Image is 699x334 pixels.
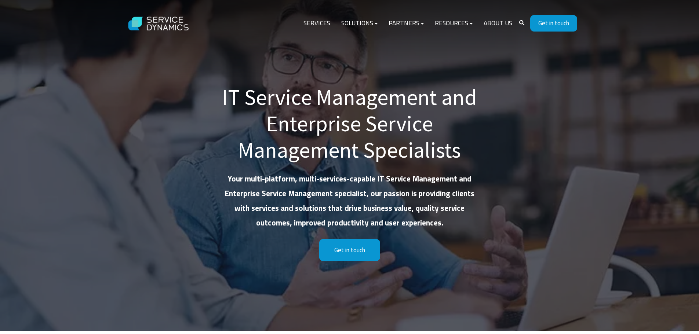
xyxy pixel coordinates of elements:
a: Solutions [336,15,383,32]
strong: Your multi-platform, multi-services-capable IT Service Management and Enterprise Service Manageme... [225,173,474,228]
h1: IT Service Management and Enterprise Service Management Specialists [221,84,478,163]
a: Partners [383,15,429,32]
img: Service Dynamics Logo - White [122,10,196,38]
a: Get in touch [530,15,577,32]
a: Resources [429,15,478,32]
a: Get in touch [319,239,380,261]
a: Services [298,15,336,32]
a: About Us [478,15,518,32]
div: Navigation Menu [298,15,518,32]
